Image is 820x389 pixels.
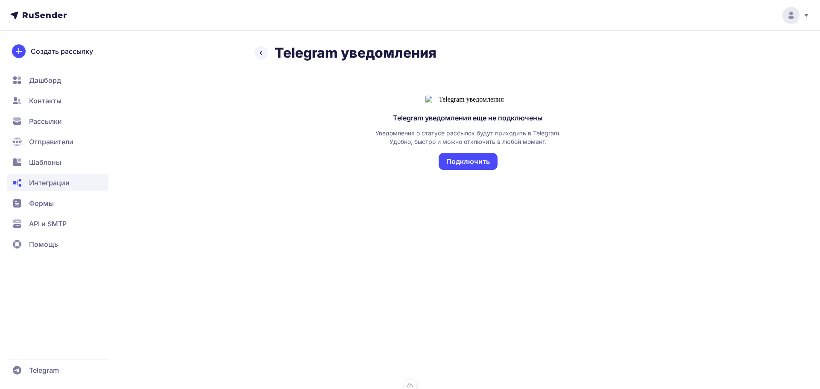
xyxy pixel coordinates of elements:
[29,365,59,375] span: Telegram
[31,46,93,56] span: Создать рассылку
[393,114,543,122] div: Telegram уведомления еще не подключены
[374,129,562,146] div: Уведомления о статусе рассылок будут приходить в Telegram. Удобно, быстро и можно отключить в люб...
[29,116,62,126] span: Рассылки
[29,157,61,167] span: Шаблоны
[275,44,436,61] h2: Telegram уведомления
[7,362,108,379] a: Telegram
[29,239,58,249] span: Помощь
[29,96,61,106] span: Контакты
[29,137,73,147] span: Отправители
[29,198,54,208] span: Формы
[29,75,61,85] span: Дашборд
[439,153,498,170] button: Подключить
[425,96,511,103] img: Telegram уведомления
[29,178,70,188] span: Интеграции
[29,219,67,229] span: API и SMTP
